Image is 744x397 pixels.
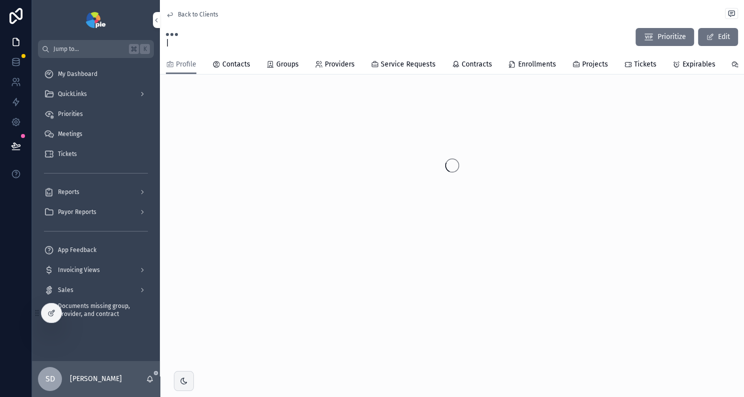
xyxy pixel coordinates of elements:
[518,59,556,69] span: Enrollments
[38,281,154,299] a: Sales
[634,59,657,69] span: Tickets
[176,59,196,69] span: Profile
[636,28,694,46] button: Prioritize
[38,40,154,58] button: Jump to...K
[58,266,100,274] span: Invoicing Views
[53,45,125,53] span: Jump to...
[58,188,79,196] span: Reports
[222,59,250,69] span: Contacts
[58,90,87,98] span: QuickLinks
[58,70,97,78] span: My Dashboard
[624,55,657,75] a: Tickets
[58,302,144,318] span: Documents missing group, provider, and contract
[166,55,196,74] a: Profile
[166,37,178,49] span: |
[38,261,154,279] a: Invoicing Views
[38,145,154,163] a: Tickets
[658,32,686,42] span: Prioritize
[58,286,73,294] span: Sales
[462,59,492,69] span: Contracts
[582,59,608,69] span: Projects
[45,373,55,385] span: SD
[166,10,218,18] a: Back to Clients
[38,301,154,319] a: Documents missing group, provider, and contract
[70,374,122,384] p: [PERSON_NAME]
[58,208,96,216] span: Payor Reports
[141,45,149,53] span: K
[698,28,738,46] button: Edit
[381,59,436,69] span: Service Requests
[212,55,250,75] a: Contacts
[86,12,105,28] img: App logo
[315,55,355,75] a: Providers
[58,150,77,158] span: Tickets
[276,59,299,69] span: Groups
[266,55,299,75] a: Groups
[452,55,492,75] a: Contracts
[371,55,436,75] a: Service Requests
[38,65,154,83] a: My Dashboard
[38,241,154,259] a: App Feedback
[32,58,160,332] div: scrollable content
[38,203,154,221] a: Payor Reports
[683,59,716,69] span: Expirables
[38,183,154,201] a: Reports
[572,55,608,75] a: Projects
[58,246,96,254] span: App Feedback
[38,85,154,103] a: QuickLinks
[38,125,154,143] a: Meetings
[508,55,556,75] a: Enrollments
[58,110,83,118] span: Priorities
[178,10,218,18] span: Back to Clients
[38,105,154,123] a: Priorities
[325,59,355,69] span: Providers
[58,130,82,138] span: Meetings
[673,55,716,75] a: Expirables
